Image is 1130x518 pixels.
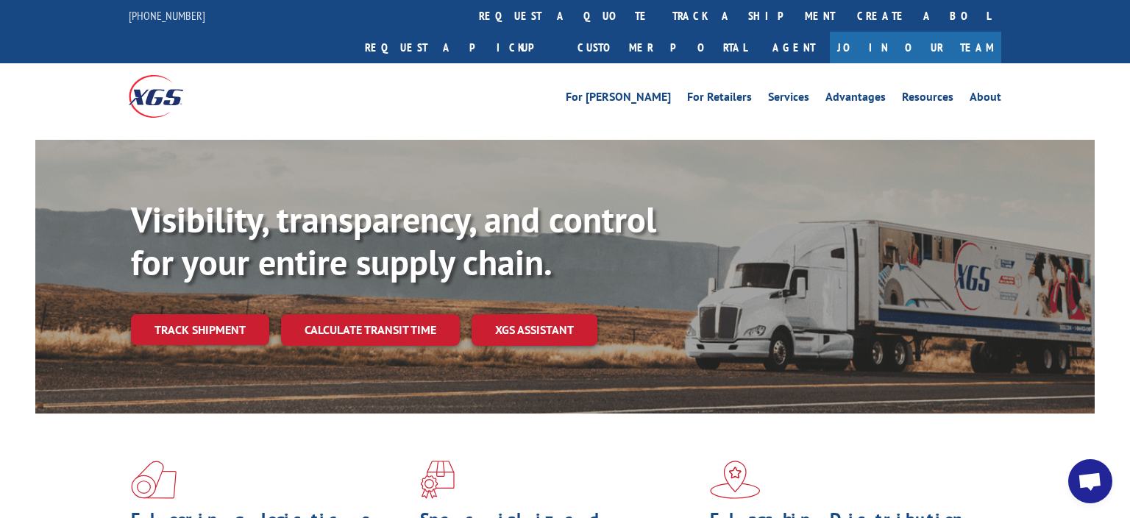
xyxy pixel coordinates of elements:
img: xgs-icon-focused-on-flooring-red [420,461,455,499]
a: Agent [758,32,830,63]
a: Calculate transit time [281,314,460,346]
a: About [970,91,1001,107]
a: XGS ASSISTANT [472,314,597,346]
a: Customer Portal [566,32,758,63]
a: Advantages [825,91,886,107]
a: Request a pickup [354,32,566,63]
b: Visibility, transparency, and control for your entire supply chain. [131,196,656,285]
a: Resources [902,91,953,107]
a: Services [768,91,809,107]
a: For Retailers [687,91,752,107]
a: [PHONE_NUMBER] [129,8,205,23]
a: For [PERSON_NAME] [566,91,671,107]
img: xgs-icon-total-supply-chain-intelligence-red [131,461,177,499]
div: Open chat [1068,459,1112,503]
a: Track shipment [131,314,269,345]
img: xgs-icon-flagship-distribution-model-red [710,461,761,499]
a: Join Our Team [830,32,1001,63]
